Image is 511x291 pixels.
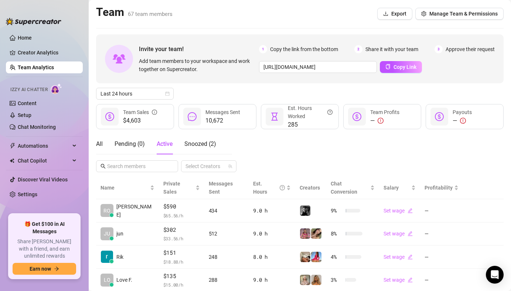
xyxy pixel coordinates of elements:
[96,140,103,148] div: All
[311,228,321,239] img: Mocha (VIP)
[163,272,200,281] span: $135
[425,185,453,191] span: Profitability
[209,276,244,284] div: 288
[331,181,357,195] span: Chat Conversion
[188,112,197,121] span: message
[280,180,285,196] span: question-circle
[383,11,388,16] span: download
[123,116,157,125] span: $4,603
[165,91,170,96] span: calendar
[435,112,444,121] span: dollar-circle
[378,118,384,124] span: exclamation-circle
[408,277,413,282] span: edit
[116,230,123,238] span: jun
[420,199,463,223] td: —
[152,108,157,116] span: info-circle
[295,177,326,199] th: Creators
[107,162,168,170] input: Search members
[270,112,279,121] span: hourglass
[270,45,338,53] span: Copy the link from the bottom
[385,64,391,69] span: copy
[300,275,310,285] img: Ellie (VIP)
[253,180,285,196] div: Est. Hours
[116,203,154,219] span: [PERSON_NAME]
[10,158,14,163] img: Chat Copilot
[331,207,343,215] span: 9 %
[408,254,413,260] span: edit
[18,191,37,197] a: Settings
[420,223,463,246] td: —
[163,281,200,288] span: $ 15.00 /h
[115,140,145,148] div: Pending ( 0 )
[408,231,413,236] span: edit
[6,18,61,25] img: logo-BBDzfeDw.svg
[30,266,51,272] span: Earn now
[300,205,310,216] img: Kennedy (VIP)
[104,276,110,284] span: LO
[420,245,463,269] td: —
[18,177,68,183] a: Discover Viral Videos
[96,177,159,199] th: Name
[163,225,200,234] span: $302
[96,5,173,19] h2: Team
[157,140,173,147] span: Active
[209,181,233,195] span: Messages Sent
[300,252,310,262] img: Chloe (VIP)
[288,104,333,120] div: Est. Hours Worked
[253,253,291,261] div: 8.0 h
[103,207,110,215] span: RO
[394,64,416,70] span: Copy Link
[453,116,472,125] div: —
[253,207,291,215] div: 9.0 h
[228,164,232,168] span: team
[13,221,76,235] span: 🎁 Get $100 in AI Messages
[327,104,333,120] span: question-circle
[104,230,110,238] span: JU
[415,8,504,20] button: Manage Team & Permissions
[460,118,466,124] span: exclamation-circle
[18,64,54,70] a: Team Analytics
[205,109,240,115] span: Messages Sent
[13,263,76,275] button: Earn nowarrow-right
[13,238,76,260] span: Share [PERSON_NAME] with a friend, and earn unlimited rewards
[101,88,169,99] span: Last 24 hours
[184,140,216,147] span: Snoozed ( 2 )
[384,254,413,260] a: Set wageedit
[453,109,472,115] span: Payouts
[123,108,157,116] div: Team Sales
[101,184,149,192] span: Name
[163,181,180,195] span: Private Sales
[352,112,361,121] span: dollar-circle
[486,266,504,284] div: Open Intercom Messenger
[163,248,200,257] span: $151
[163,235,200,242] span: $ 33.56 /h
[377,8,412,20] button: Export
[311,275,321,285] img: Jaz (VIP)
[370,116,399,125] div: —
[331,230,343,238] span: 8 %
[10,143,16,149] span: thunderbolt
[446,45,495,53] span: Approve their request
[18,140,70,152] span: Automations
[128,11,173,17] span: 67 team members
[384,185,399,191] span: Salary
[384,277,413,283] a: Set wageedit
[331,276,343,284] span: 3 %
[354,45,362,53] span: 2
[209,207,244,215] div: 434
[163,258,200,265] span: $ 18.88 /h
[205,116,240,125] span: 10,672
[18,35,32,41] a: Home
[116,276,132,284] span: Love F.
[105,112,114,121] span: dollar-circle
[139,44,259,54] span: Invite your team!
[54,266,59,271] span: arrow-right
[408,208,413,213] span: edit
[370,109,399,115] span: Team Profits
[300,228,310,239] img: Tabby (VIP)
[101,251,113,263] img: Rik
[391,11,406,17] span: Export
[116,253,123,261] span: Rik
[365,45,418,53] span: Share it with your team
[259,45,267,53] span: 1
